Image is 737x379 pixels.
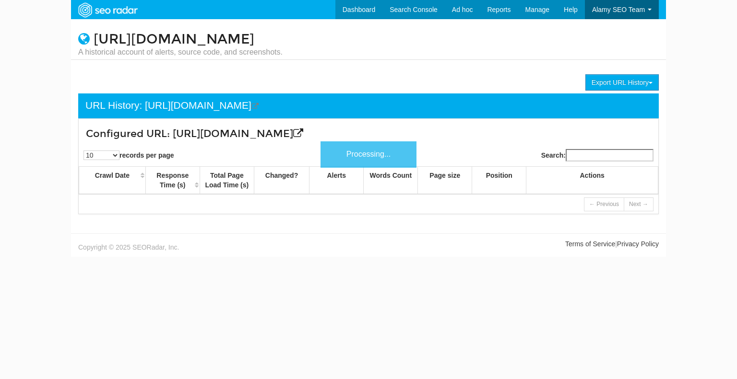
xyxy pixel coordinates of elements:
label: Search: [541,149,654,161]
label: records per page [83,150,174,160]
th: Page size: activate to sort column ascending [418,167,472,195]
h3: Configured URL: [URL][DOMAIN_NAME] [86,128,555,139]
a: ← Previous [584,197,624,211]
button: Export URL History [585,74,659,91]
div: | [368,239,666,249]
th: Crawl Date: activate to sort column ascending [79,167,146,195]
a: [URL][DOMAIN_NAME] [94,31,254,47]
span: Help [564,6,578,13]
th: Alerts: activate to sort column ascending [309,167,364,195]
th: Response Time (s): activate to sort column ascending [145,167,200,195]
th: Words Count: activate to sort column ascending [364,167,418,195]
img: SEORadar [74,1,141,19]
a: Next → [624,197,654,211]
span: Search Console [390,6,438,13]
th: Actions: activate to sort column ascending [526,167,658,195]
a: Privacy Policy [617,240,659,248]
input: Search: [566,149,654,161]
th: Position: activate to sort column ascending [472,167,526,195]
span: Ad hoc [452,6,473,13]
small: A historical account of alerts, source code, and screenshots. [78,47,283,57]
div: Processing... [321,141,416,168]
th: Changed?: activate to sort column ascending [254,167,309,195]
select: records per page [83,150,119,160]
span: Manage [525,6,549,13]
div: Copyright © 2025 SEORadar, Inc. [71,239,368,252]
th: Total Page Load Time (s): activate to sort column ascending [200,167,254,195]
div: URL History: [URL][DOMAIN_NAME] [85,98,259,114]
span: Alamy SEO Team [592,6,645,13]
a: Terms of Service [565,240,615,248]
span: Reports [487,6,511,13]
